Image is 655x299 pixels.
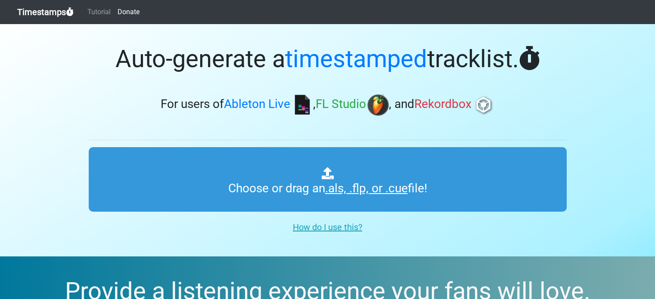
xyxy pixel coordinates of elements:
[367,94,389,116] img: fl.png
[17,3,74,21] a: Timestamps
[224,97,290,111] span: Ableton Live
[316,97,366,111] span: FL Studio
[473,94,494,116] img: rb.png
[89,45,567,74] h1: Auto-generate a tracklist.
[89,94,567,116] h3: For users of , , and
[414,97,472,111] span: Rekordbox
[84,3,114,21] a: Tutorial
[285,45,427,73] span: timestamped
[114,3,143,21] a: Donate
[293,222,362,232] u: How do I use this?
[292,94,313,116] img: ableton.png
